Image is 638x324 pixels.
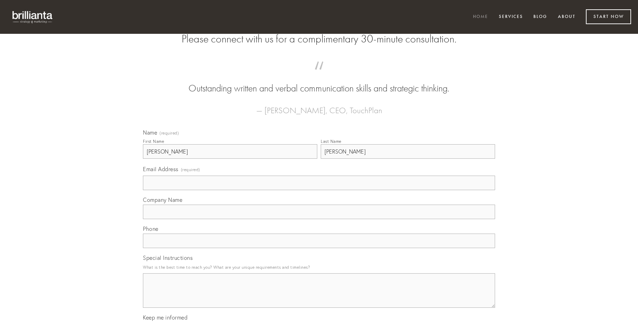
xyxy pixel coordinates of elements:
[143,225,158,232] span: Phone
[181,165,200,174] span: (required)
[586,9,631,24] a: Start Now
[143,196,182,203] span: Company Name
[553,11,580,23] a: About
[154,95,484,117] figcaption: — [PERSON_NAME], CEO, TouchPlan
[143,314,187,321] span: Keep me informed
[159,131,179,135] span: (required)
[143,139,164,144] div: First Name
[468,11,493,23] a: Home
[494,11,528,23] a: Services
[321,139,341,144] div: Last Name
[143,166,178,173] span: Email Address
[143,263,495,272] p: What is the best time to reach you? What are your unique requirements and timelines?
[529,11,552,23] a: Blog
[7,7,59,27] img: brillianta - research, strategy, marketing
[154,68,484,82] span: “
[154,68,484,95] blockquote: Outstanding written and verbal communication skills and strategic thinking.
[143,32,495,46] h2: Please connect with us for a complimentary 30-minute consultation.
[143,129,157,136] span: Name
[143,254,193,261] span: Special Instructions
